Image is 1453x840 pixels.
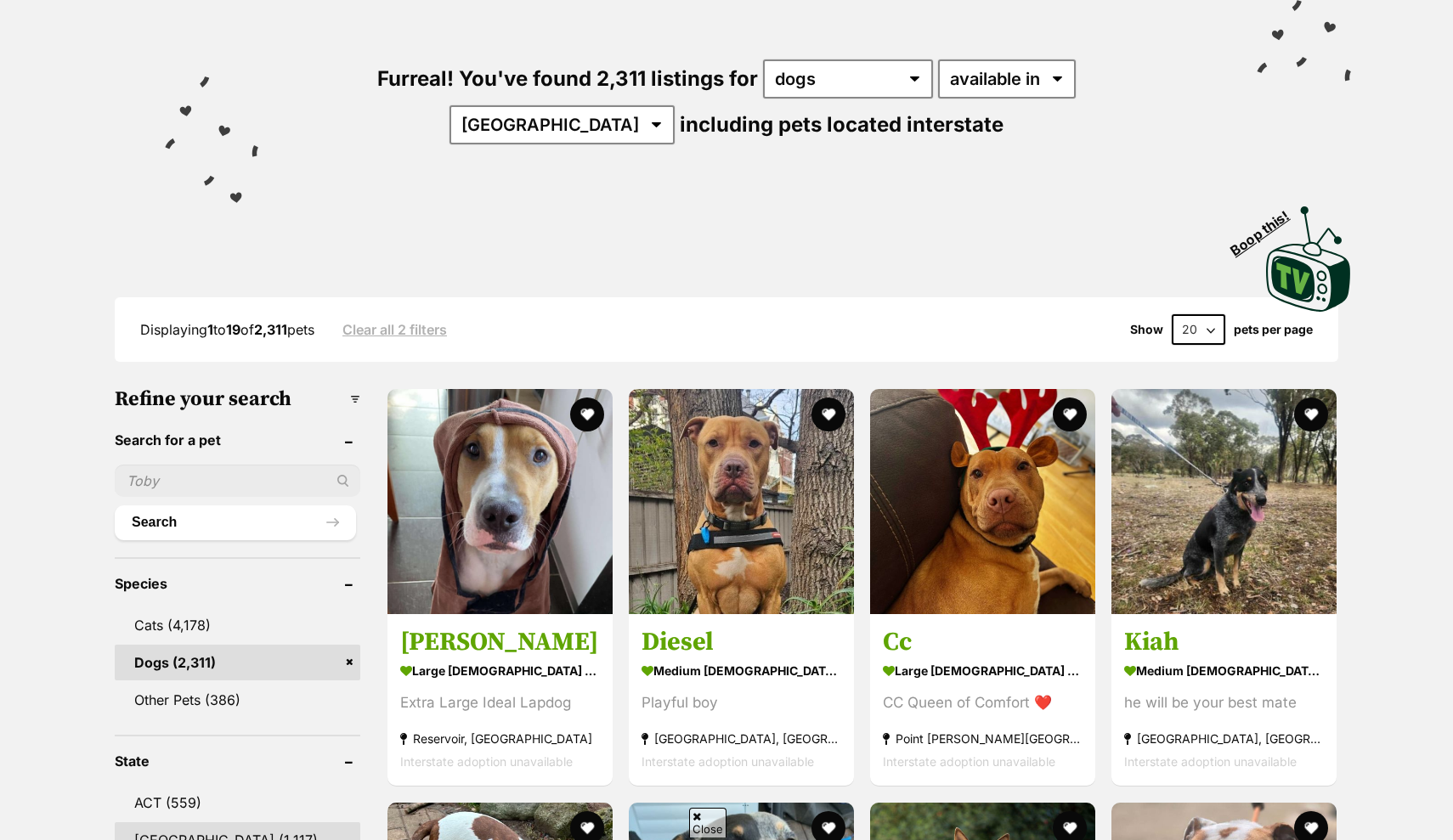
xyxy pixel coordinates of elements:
[642,728,841,751] strong: [GEOGRAPHIC_DATA], [GEOGRAPHIC_DATA]
[1266,191,1351,315] a: Boop this!
[115,682,360,718] a: Other Pets (386)
[207,321,213,338] strong: 1
[1294,397,1328,431] button: favourite
[115,607,360,643] a: Cats (4,178)
[342,322,447,337] a: Clear all 2 filters
[1124,659,1324,684] strong: medium [DEMOGRAPHIC_DATA] Dog
[115,785,360,820] a: ACT (559)
[115,576,360,591] header: Species
[1124,755,1297,770] span: Interstate adoption unavailable
[115,753,360,769] header: State
[1228,197,1306,258] span: Boop this!
[1053,397,1087,431] button: favourite
[883,728,1083,751] strong: Point [PERSON_NAME][GEOGRAPHIC_DATA]
[642,627,841,659] h3: Diesel
[570,397,604,431] button: favourite
[140,321,314,338] span: Displaying to of pets
[377,66,758,91] span: Furreal! You've found 2,311 listings for
[400,728,600,751] strong: Reservoir, [GEOGRAPHIC_DATA]
[1124,627,1324,659] h3: Kiah
[870,614,1095,786] a: Cc large [DEMOGRAPHIC_DATA] Dog CC Queen of Comfort ❤️ Point [PERSON_NAME][GEOGRAPHIC_DATA] Inter...
[689,808,726,837] span: Close
[226,321,240,338] strong: 19
[387,389,613,614] img: Murphy - Bull Arab x Mixed Breed x Mixed breed Dog
[629,389,854,614] img: Diesel - Staffordshire Bull Terrier Dog
[870,389,1095,614] img: Cc - Staffordshire Bull Terrier Dog
[1111,614,1337,786] a: Kiah medium [DEMOGRAPHIC_DATA] Dog he will be your best mate [GEOGRAPHIC_DATA], [GEOGRAPHIC_DATA]...
[254,321,287,338] strong: 2,311
[1124,692,1324,715] div: he will be your best mate
[115,505,356,539] button: Search
[1266,206,1351,312] img: PetRescue TV logo
[1234,323,1313,336] label: pets per page
[400,659,600,684] strong: large [DEMOGRAPHIC_DATA] Dog
[400,692,600,715] div: Extra Large Ideal Lapdog
[387,614,613,786] a: [PERSON_NAME] large [DEMOGRAPHIC_DATA] Dog Extra Large Ideal Lapdog Reservoir, [GEOGRAPHIC_DATA] ...
[883,755,1055,770] span: Interstate adoption unavailable
[115,387,360,411] h3: Refine your search
[883,627,1083,659] h3: Cc
[115,432,360,448] header: Search for a pet
[642,692,841,715] div: Playful boy
[642,755,814,770] span: Interstate adoption unavailable
[400,627,600,659] h3: [PERSON_NAME]
[1111,389,1337,614] img: Kiah - Australian Cattle Dog
[400,755,573,770] span: Interstate adoption unavailable
[642,659,841,684] strong: medium [DEMOGRAPHIC_DATA] Dog
[1130,323,1163,336] span: Show
[629,614,854,786] a: Diesel medium [DEMOGRAPHIC_DATA] Dog Playful boy [GEOGRAPHIC_DATA], [GEOGRAPHIC_DATA] Interstate ...
[115,465,360,497] input: Toby
[115,645,360,680] a: Dogs (2,311)
[811,397,845,431] button: favourite
[883,659,1083,684] strong: large [DEMOGRAPHIC_DATA] Dog
[680,112,1004,137] span: including pets located interstate
[1124,728,1324,751] strong: [GEOGRAPHIC_DATA], [GEOGRAPHIC_DATA]
[883,692,1083,715] div: CC Queen of Comfort ❤️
